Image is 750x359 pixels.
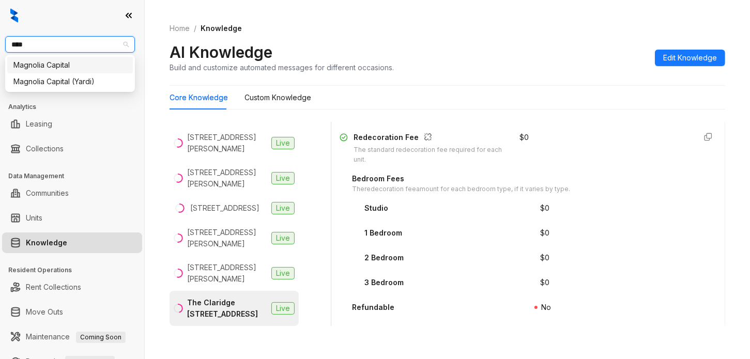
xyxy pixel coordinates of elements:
li: Knowledge [2,232,142,253]
span: Coming Soon [76,332,126,343]
a: Move Outs [26,302,63,322]
div: Redecoration Fee [354,132,508,145]
div: $ 0 [541,227,550,239]
span: Live [271,302,295,315]
div: $ 0 [541,202,550,214]
h3: Data Management [8,171,144,181]
div: Magnolia Capital (Yardi) [13,76,127,87]
li: Collections [2,138,142,159]
div: Refundable [352,302,394,313]
span: Edit Knowledge [663,52,717,64]
button: Edit Knowledge [655,50,725,66]
div: Bedroom Fees [352,173,570,184]
div: $ 0 [541,252,550,263]
a: Rent Collections [26,277,81,298]
div: Custom Knowledge [244,92,311,103]
div: Core Knowledge [170,92,228,103]
div: [STREET_ADDRESS][PERSON_NAME] [187,262,267,285]
li: Leads [2,69,142,90]
li: Leasing [2,114,142,134]
li: / [194,23,196,34]
div: [STREET_ADDRESS][PERSON_NAME] [187,167,267,190]
a: Knowledge [26,232,67,253]
div: The standard redecoration fee required for each unit. [354,145,508,165]
a: Collections [26,138,64,159]
span: No [542,303,552,311]
div: [STREET_ADDRESS][PERSON_NAME] [187,132,267,154]
div: 2 Bedroom [364,252,404,263]
h3: Analytics [8,102,144,112]
div: 3 Bedroom [364,277,404,288]
div: The Claridge [STREET_ADDRESS] [187,297,267,320]
a: Leasing [26,114,52,134]
div: $ 0 [519,132,529,143]
div: [STREET_ADDRESS][PERSON_NAME] [187,227,267,249]
li: Rent Collections [2,277,142,298]
div: Magnolia Capital [7,57,133,73]
div: The redecoration fee amount for each bedroom type, if it varies by type. [352,184,570,194]
span: Live [271,232,295,244]
li: Move Outs [2,302,142,322]
span: Live [271,202,295,214]
h3: Resident Operations [8,266,144,275]
a: Home [167,23,192,34]
li: Communities [2,183,142,204]
li: Units [2,208,142,228]
div: Build and customize automated messages for different occasions. [170,62,394,73]
span: Live [271,267,295,279]
div: Magnolia Capital (Yardi) [7,73,133,90]
div: [STREET_ADDRESS] [190,202,259,214]
h2: AI Knowledge [170,42,272,62]
li: Maintenance [2,326,142,347]
span: Live [271,172,295,184]
div: 1 Bedroom [364,227,402,239]
span: Knowledge [201,24,242,33]
div: Studio [364,202,388,214]
div: Magnolia Capital [13,59,127,71]
div: $ 0 [541,277,550,288]
img: logo [10,8,18,23]
span: Live [271,137,295,149]
a: Units [26,208,42,228]
a: Communities [26,183,69,204]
